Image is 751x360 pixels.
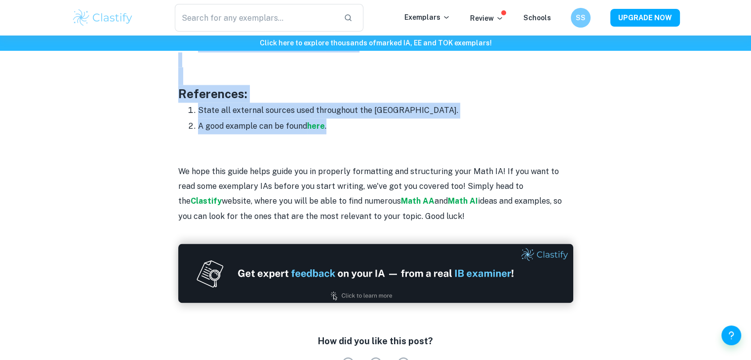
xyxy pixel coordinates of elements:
button: UPGRADE NOW [610,9,680,27]
input: Search for any exemplars... [175,4,336,32]
a: here [307,121,325,131]
a: Schools [523,14,551,22]
h6: SS [575,12,586,23]
p: We hope this guide helps guide you in properly formatting and structuring your Math IA! If you wa... [178,164,573,224]
p: Review [470,13,504,24]
h3: References: [178,85,573,103]
button: SS [571,8,591,28]
h6: Click here to explore thousands of marked IA, EE and TOK exemplars ! [2,37,749,48]
p: Exemplars [404,12,450,23]
h6: How did you like this post? [318,334,433,348]
li: State all external sources used throughout the [GEOGRAPHIC_DATA]. [198,103,573,118]
a: Math AA [401,196,435,206]
a: Math AI [448,196,478,206]
img: Ad [178,244,573,303]
img: Clastify logo [72,8,134,28]
li: A good example can be found . [198,118,573,134]
button: Help and Feedback [721,325,741,345]
a: Clastify [191,196,222,206]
